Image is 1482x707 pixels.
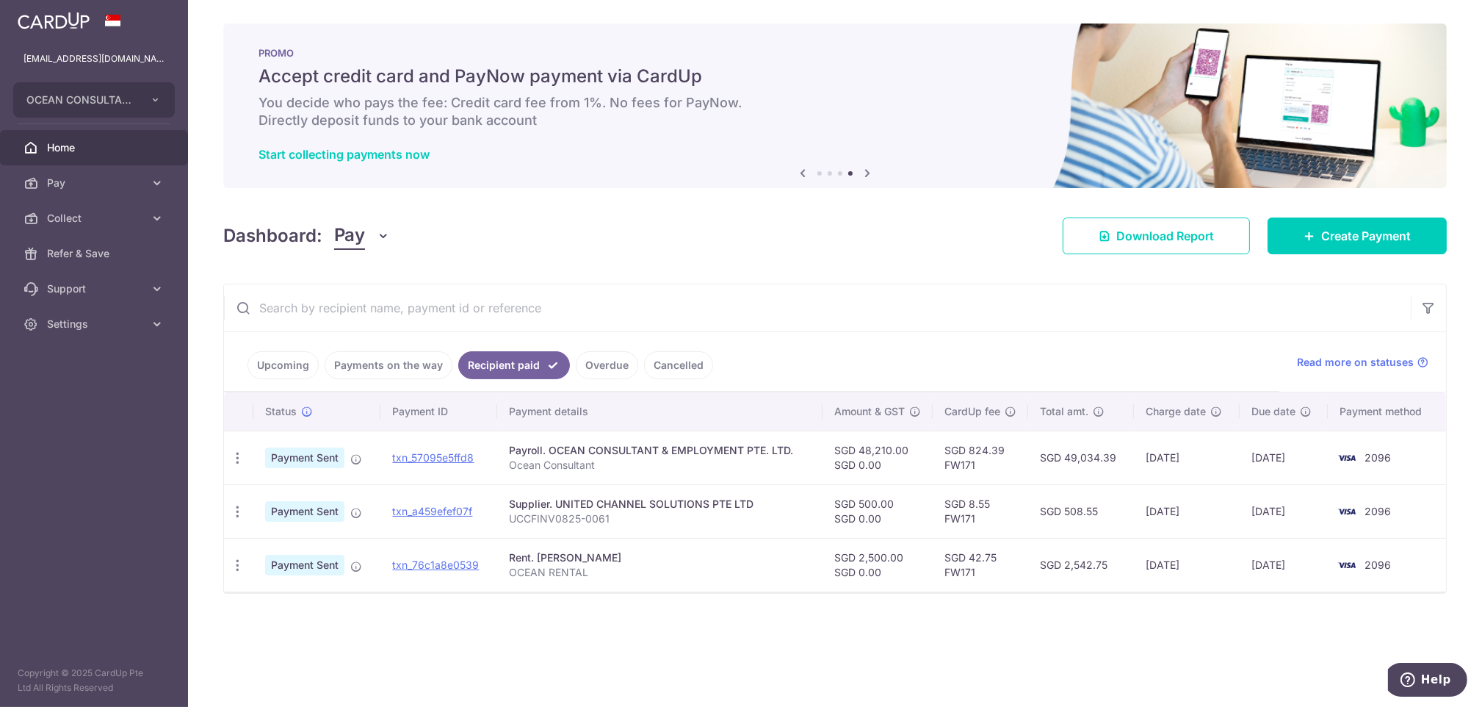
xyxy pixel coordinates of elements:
a: txn_57095e5ffd8 [392,451,474,464]
th: Payment method [1328,392,1446,431]
span: Pay [334,222,365,250]
span: OCEAN CONSULTANT EMPLOYMENT PTE. LTD. [26,93,135,107]
div: Supplier. UNITED CHANNEL SOLUTIONS PTE LTD [509,497,811,512]
img: paynow Banner [223,24,1447,188]
a: Cancelled [644,351,713,379]
img: Bank Card [1332,556,1362,574]
a: Download Report [1063,218,1250,254]
a: txn_a459efef07f [392,505,472,517]
span: Status [265,404,297,419]
td: [DATE] [1240,484,1329,538]
h6: You decide who pays the fee: Credit card fee from 1%. No fees for PayNow. Directly deposit funds ... [259,94,1411,129]
a: Create Payment [1268,218,1447,254]
span: Payment Sent [265,501,344,522]
span: Home [47,140,144,155]
p: Ocean Consultant [509,458,811,473]
span: Total amt. [1040,404,1088,419]
span: Payment Sent [265,448,344,468]
button: OCEAN CONSULTANT EMPLOYMENT PTE. LTD. [13,82,175,118]
p: PROMO [259,47,1411,59]
a: Recipient paid [458,351,570,379]
td: SGD 8.55 FW171 [933,484,1028,538]
span: Payment Sent [265,555,344,575]
span: 2096 [1364,505,1391,517]
a: Upcoming [247,351,319,379]
th: Payment details [497,392,823,431]
td: SGD 48,210.00 SGD 0.00 [823,431,933,484]
span: Settings [47,317,144,331]
td: [DATE] [1134,538,1240,592]
p: UCCFINV0825-0061 [509,512,811,526]
span: CardUp fee [944,404,1000,419]
p: OCEAN RENTAL [509,565,811,580]
img: Bank Card [1332,503,1362,520]
td: [DATE] [1240,538,1329,592]
p: [EMAIL_ADDRESS][DOMAIN_NAME] [24,51,165,66]
td: SGD 500.00 SGD 0.00 [823,484,933,538]
a: Payments on the way [325,351,452,379]
a: Start collecting payments now [259,147,430,162]
td: SGD 2,500.00 SGD 0.00 [823,538,933,592]
iframe: Opens a widget where you can find more information [1388,663,1467,700]
button: Pay [334,222,391,250]
span: Refer & Save [47,246,144,261]
img: Bank Card [1332,449,1362,467]
h4: Dashboard: [223,223,322,249]
div: Payroll. OCEAN CONSULTANT & EMPLOYMENT PTE. LTD. [509,443,811,458]
span: Create Payment [1321,227,1411,245]
span: 2096 [1364,559,1391,571]
th: Payment ID [380,392,497,431]
td: SGD 824.39 FW171 [933,431,1028,484]
td: [DATE] [1240,431,1329,484]
span: Amount & GST [834,404,905,419]
a: txn_76c1a8e0539 [392,559,479,571]
span: Read more on statuses [1297,355,1414,370]
td: SGD 49,034.39 [1028,431,1134,484]
td: [DATE] [1134,484,1240,538]
td: SGD 508.55 [1028,484,1134,538]
td: [DATE] [1134,431,1240,484]
span: Download Report [1116,227,1214,245]
span: Due date [1251,404,1295,419]
input: Search by recipient name, payment id or reference [224,284,1411,331]
td: SGD 2,542.75 [1028,538,1134,592]
span: Charge date [1146,404,1206,419]
img: CardUp [18,12,90,29]
div: Rent. [PERSON_NAME] [509,550,811,565]
h5: Accept credit card and PayNow payment via CardUp [259,65,1411,88]
span: Collect [47,211,144,226]
span: Pay [47,176,144,190]
a: Read more on statuses [1297,355,1428,370]
span: 2096 [1364,451,1391,464]
td: SGD 42.75 FW171 [933,538,1028,592]
a: Overdue [576,351,638,379]
span: Support [47,281,144,296]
